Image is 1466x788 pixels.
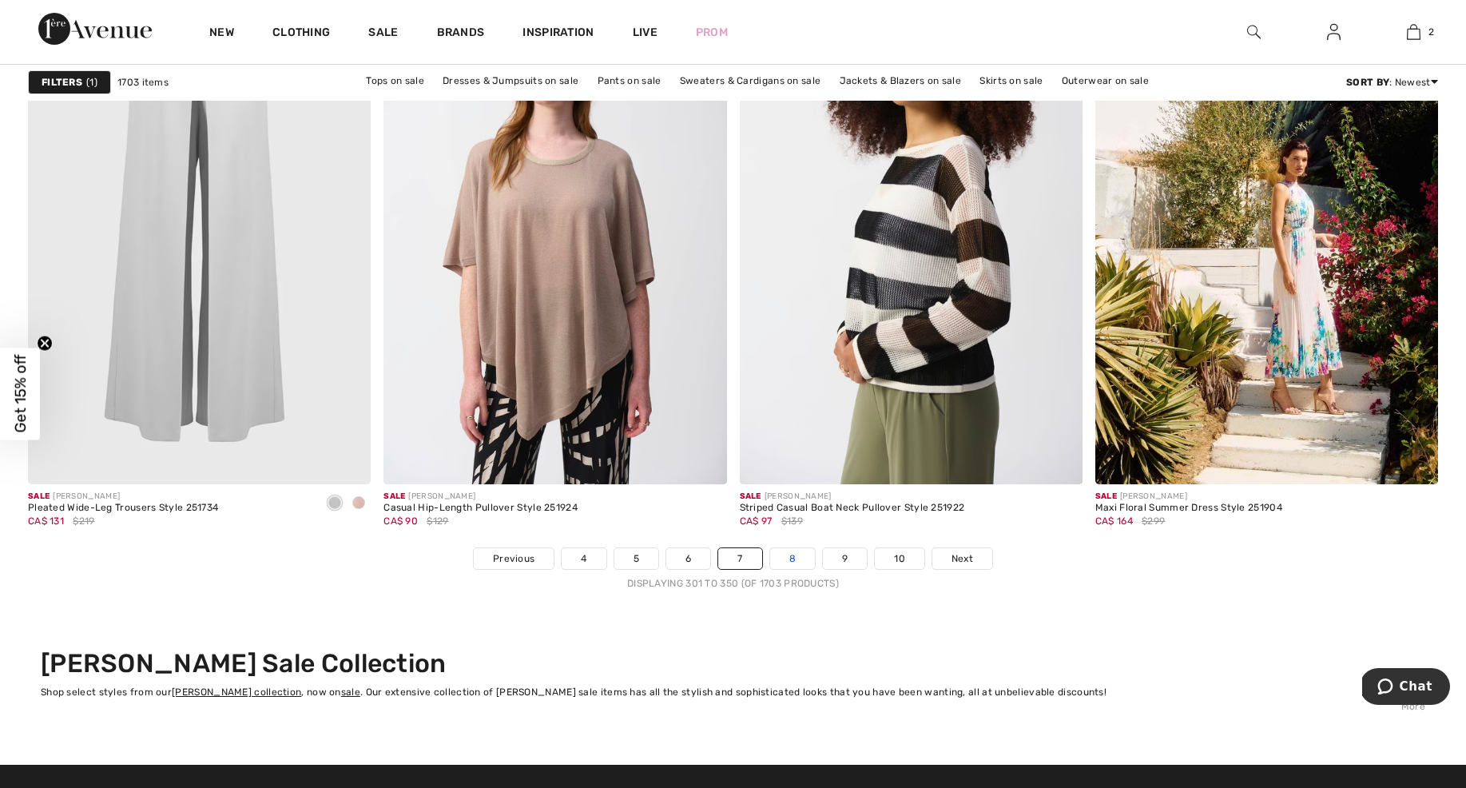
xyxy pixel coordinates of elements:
span: Previous [493,551,534,566]
div: Pleated Wide-Leg Trousers Style 251734 [28,503,218,514]
a: Sale [368,26,398,42]
div: Maxi Floral Summer Dress Style 251904 [1095,503,1282,514]
span: Next [952,551,973,566]
a: Jackets & Blazers on sale [832,70,970,91]
span: 2 [1428,25,1434,39]
span: CA$ 97 [740,515,773,527]
a: Previous [474,548,554,569]
div: : Newest [1346,75,1438,90]
a: 4 [562,548,606,569]
a: 7 [718,548,761,569]
img: search the website [1247,22,1261,42]
a: Next [932,548,992,569]
span: Sale [383,492,405,501]
span: CA$ 164 [1095,515,1133,527]
span: 1703 items [117,75,169,90]
a: 8 [770,548,815,569]
a: 5 [614,548,658,569]
a: Live [633,24,658,41]
span: CA$ 131 [28,515,64,527]
a: Sweaters & Cardigans on sale [672,70,828,91]
a: Sign In [1314,22,1353,42]
div: [PERSON_NAME] [1095,491,1282,503]
span: 1 [86,75,97,90]
strong: Filters [42,75,82,90]
span: Get 15% off [11,355,30,433]
div: [PERSON_NAME] [383,491,578,503]
span: $139 [781,514,803,528]
h2: [PERSON_NAME] Sale Collection [41,648,1425,679]
a: 2 [1374,22,1452,42]
div: Striped Casual Boat Neck Pullover Style 251922 [740,503,965,514]
span: CA$ 90 [383,515,418,527]
span: Sale [28,492,50,501]
img: My Info [1327,22,1341,42]
div: Shop select styles from our , now on . Our extensive collection of [PERSON_NAME] sale items has a... [41,685,1425,699]
a: Clothing [272,26,330,42]
a: 6 [666,548,710,569]
nav: Page navigation [28,547,1438,591]
a: 9 [823,548,867,569]
img: My Bag [1407,22,1420,42]
a: 10 [875,548,924,569]
div: More [41,699,1425,714]
div: [PERSON_NAME] [740,491,965,503]
a: Dresses & Jumpsuits on sale [435,70,586,91]
a: Tops on sale [358,70,432,91]
a: Skirts on sale [971,70,1051,91]
span: Inspiration [522,26,594,42]
strong: Sort By [1346,77,1389,88]
a: Outerwear on sale [1054,70,1157,91]
a: New [209,26,234,42]
img: 1ère Avenue [38,13,152,45]
div: Vanilla 30 [323,491,347,517]
div: Casual Hip-Length Pullover Style 251924 [383,503,578,514]
iframe: Opens a widget where you can chat to one of our agents [1362,668,1450,708]
a: Prom [696,24,728,41]
div: Displaying 301 to 350 (of 1703 products) [28,576,1438,591]
span: $129 [427,514,448,528]
span: $299 [1142,514,1165,528]
a: Pants on sale [590,70,669,91]
a: Brands [437,26,485,42]
a: sale [341,687,360,698]
a: [PERSON_NAME] collection [172,687,301,698]
div: [PERSON_NAME] [28,491,218,503]
span: Sale [1095,492,1117,501]
button: Close teaser [37,336,53,352]
div: Quartz [347,491,371,517]
span: $219 [73,514,94,528]
span: Sale [740,492,761,501]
